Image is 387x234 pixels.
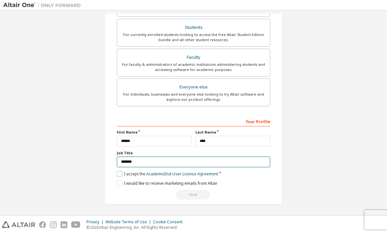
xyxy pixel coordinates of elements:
[117,190,270,200] div: Read and acccept EULA to continue
[71,221,81,228] img: youtube.svg
[39,221,46,228] img: facebook.svg
[121,83,266,92] div: Everyone else
[117,130,192,135] label: First Name
[121,62,266,72] div: For faculty & administrators of academic institutions administering students and accessing softwa...
[121,92,266,102] div: For individuals, businesses and everyone else looking to try Altair software and explore our prod...
[3,2,84,8] img: Altair One
[117,116,270,126] div: Your Profile
[195,130,270,135] label: Last Name
[117,150,270,156] label: Job Title
[121,32,266,42] div: For currently enrolled students looking to access the free Altair Student Edition bundle and all ...
[2,221,35,228] img: altair_logo.svg
[153,219,186,225] div: Cookie Consent
[105,219,153,225] div: Website Terms of Use
[121,53,266,62] div: Faculty
[86,225,186,230] p: © 2025 Altair Engineering, Inc. All Rights Reserved.
[146,171,218,177] a: Academic End-User License Agreement
[50,221,57,228] img: instagram.svg
[61,221,67,228] img: linkedin.svg
[117,171,218,177] label: I accept the
[121,23,266,32] div: Students
[117,181,217,186] label: I would like to receive marketing emails from Altair
[86,219,105,225] div: Privacy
